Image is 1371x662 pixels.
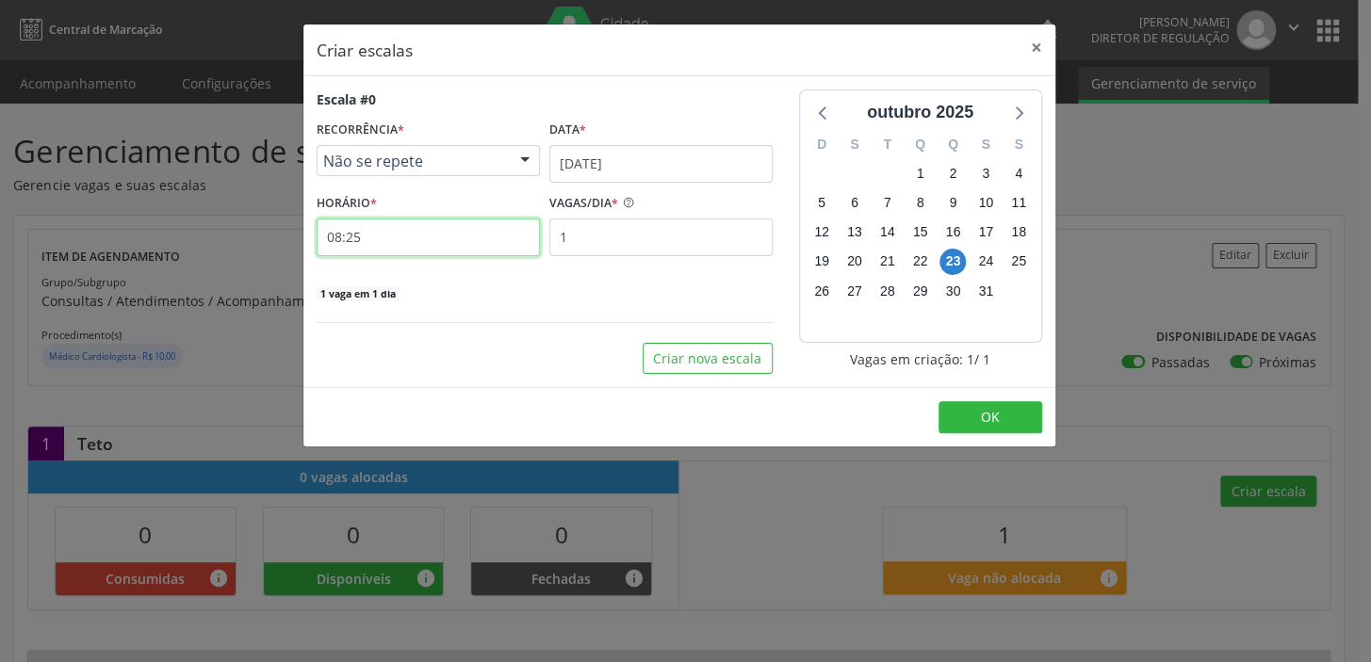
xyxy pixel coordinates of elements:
span: quinta-feira, 9 de outubro de 2025 [939,190,966,217]
div: T [871,130,904,159]
div: Q [937,130,970,159]
div: Escala #0 [317,89,376,109]
label: HORÁRIO [317,189,377,218]
div: Q [904,130,937,159]
span: sexta-feira, 17 de outubro de 2025 [972,219,999,246]
span: terça-feira, 7 de outubro de 2025 [874,190,901,217]
label: RECORRÊNCIA [317,116,404,145]
span: segunda-feira, 6 de outubro de 2025 [841,190,868,217]
span: terça-feira, 21 de outubro de 2025 [874,249,901,275]
span: segunda-feira, 27 de outubro de 2025 [841,278,868,304]
span: sexta-feira, 10 de outubro de 2025 [972,190,999,217]
input: Selecione uma data [549,145,773,183]
span: / 1 [974,349,990,369]
span: quarta-feira, 22 de outubro de 2025 [906,249,933,275]
button: Criar nova escala [643,343,773,375]
input: 00:00 [317,218,540,256]
span: quarta-feira, 1 de outubro de 2025 [906,160,933,186]
span: domingo, 5 de outubro de 2025 [808,190,835,217]
div: S [1003,130,1036,159]
span: sábado, 25 de outubro de 2025 [1005,249,1032,275]
span: sexta-feira, 3 de outubro de 2025 [972,160,999,186]
span: sexta-feira, 24 de outubro de 2025 [972,249,999,275]
span: quinta-feira, 16 de outubro de 2025 [939,219,966,246]
span: quarta-feira, 29 de outubro de 2025 [906,278,933,304]
div: Vagas em criação: 1 [799,349,1042,369]
button: OK [938,401,1042,433]
span: quinta-feira, 23 de outubro de 2025 [939,249,966,275]
span: domingo, 26 de outubro de 2025 [808,278,835,304]
span: OK [981,408,1000,426]
span: terça-feira, 28 de outubro de 2025 [874,278,901,304]
span: sábado, 11 de outubro de 2025 [1005,190,1032,217]
span: terça-feira, 14 de outubro de 2025 [874,219,901,246]
div: S [838,130,871,159]
ion-icon: help circle outline [618,189,635,209]
span: quinta-feira, 2 de outubro de 2025 [939,160,966,186]
span: sábado, 18 de outubro de 2025 [1005,219,1032,246]
div: D [806,130,839,159]
label: Data [549,116,586,145]
span: segunda-feira, 20 de outubro de 2025 [841,249,868,275]
span: domingo, 19 de outubro de 2025 [808,249,835,275]
span: sábado, 4 de outubro de 2025 [1005,160,1032,186]
span: quarta-feira, 15 de outubro de 2025 [906,219,933,246]
div: outubro 2025 [859,100,981,125]
span: quarta-feira, 8 de outubro de 2025 [906,190,933,217]
span: sexta-feira, 31 de outubro de 2025 [972,278,999,304]
span: Não se repete [323,152,501,170]
button: Close [1018,24,1055,71]
label: VAGAS/DIA [549,189,618,218]
h5: Criar escalas [317,38,413,62]
span: 1 vaga em 1 dia [317,286,400,301]
span: segunda-feira, 13 de outubro de 2025 [841,219,868,246]
span: quinta-feira, 30 de outubro de 2025 [939,278,966,304]
span: domingo, 12 de outubro de 2025 [808,219,835,246]
div: S [970,130,1003,159]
